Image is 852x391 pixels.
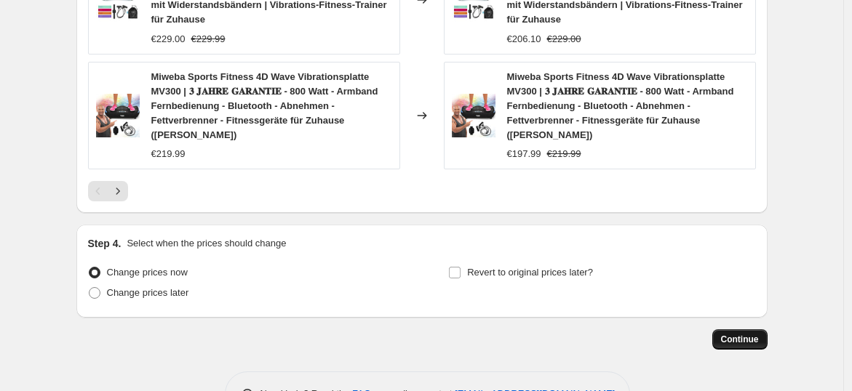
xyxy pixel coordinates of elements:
div: €229.00 [151,32,186,47]
div: €197.99 [507,147,541,161]
nav: Pagination [88,181,128,201]
div: €219.99 [151,147,186,161]
span: Continue [721,334,759,345]
span: Change prices later [107,287,189,298]
img: 71U2CzoAqWL_80x.jpg [96,94,140,137]
button: Continue [712,329,768,350]
strike: €229.99 [191,32,226,47]
p: Select when the prices should change [127,236,286,251]
span: Miweba Sports Fitness 4D Wave Vibrationsplatte MV300 | 𝟑 𝐉𝐀𝐇𝐑𝐄 𝐆𝐀𝐑𝐀𝐍𝐓𝐈𝐄 - 800 Watt - Armband Fern... [507,71,734,140]
button: Next [108,181,128,201]
span: Miweba Sports Fitness 4D Wave Vibrationsplatte MV300 | 𝟑 𝐉𝐀𝐇𝐑𝐄 𝐆𝐀𝐑𝐀𝐍𝐓𝐈𝐄 - 800 Watt - Armband Fern... [151,71,378,140]
span: Change prices now [107,267,188,278]
strike: €229.00 [547,32,581,47]
strike: €219.99 [547,147,581,161]
img: 71U2CzoAqWL_80x.jpg [452,94,495,137]
span: Revert to original prices later? [467,267,593,278]
h2: Step 4. [88,236,122,251]
div: €206.10 [507,32,541,47]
